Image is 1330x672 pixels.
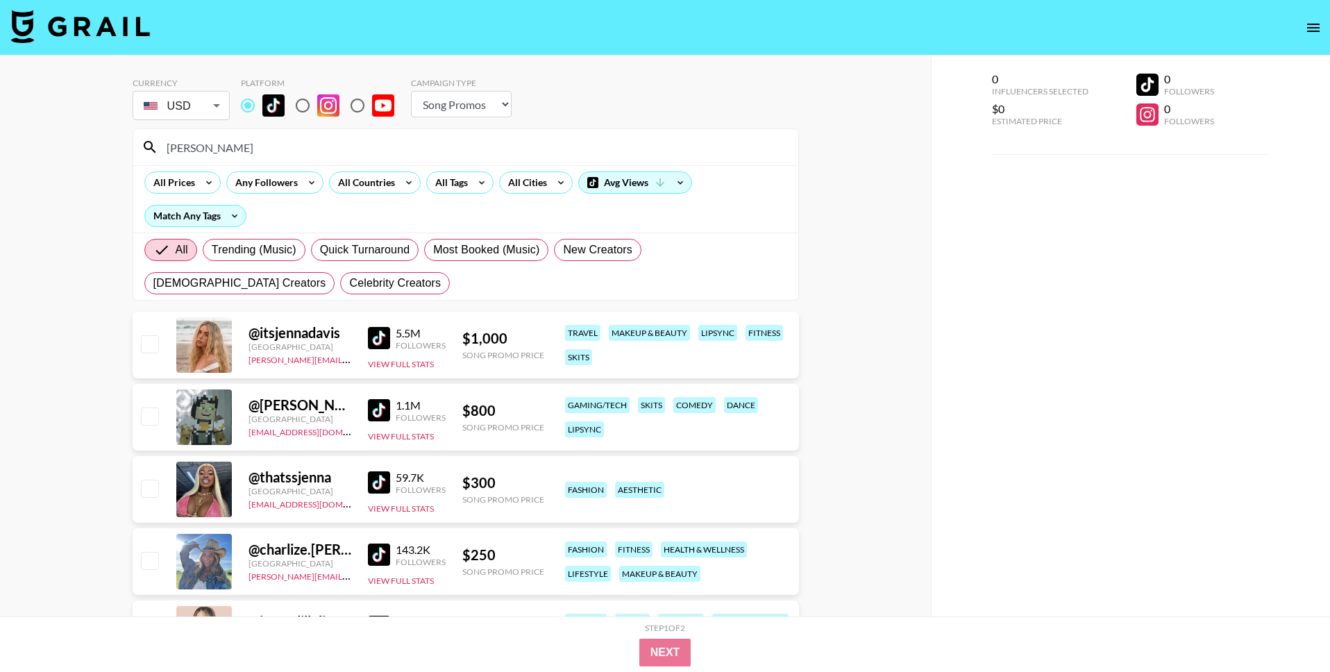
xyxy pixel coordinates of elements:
span: New Creators [563,242,632,258]
img: TikTok [368,616,390,638]
input: Search by User Name [158,136,790,158]
div: Any Followers [227,172,301,193]
div: travel [565,325,600,341]
div: 0 [1164,72,1214,86]
div: fitness [746,325,783,341]
div: skits [638,397,665,413]
div: 143.2K [396,543,446,557]
div: skits [565,349,592,365]
div: Song Promo Price [462,422,544,432]
div: 5.5M [396,326,446,340]
div: [GEOGRAPHIC_DATA] [249,486,351,496]
div: $ 250 [462,546,544,564]
div: makeup & beauty [619,566,700,582]
div: All Tags [427,172,471,193]
div: lifestyle [565,566,611,582]
iframe: Drift Widget Chat Controller [1261,603,1313,655]
div: @ [PERSON_NAME].[PERSON_NAME] [249,396,351,414]
button: Next [639,639,691,666]
div: dance [724,397,758,413]
span: Most Booked (Music) [433,242,539,258]
div: 0 [1164,102,1214,116]
div: $ 1,000 [462,330,544,347]
img: TikTok [368,471,390,494]
div: All Cities [500,172,550,193]
div: gaming/tech [565,397,630,413]
div: $0 [992,102,1088,116]
div: @ thatssjenna [249,469,351,486]
span: All [176,242,188,258]
span: Quick Turnaround [320,242,410,258]
div: makeup & beauty [609,325,690,341]
div: All Countries [330,172,398,193]
div: Currency [133,78,230,88]
a: [PERSON_NAME][EMAIL_ADDRESS][DOMAIN_NAME] [249,352,454,365]
div: 1.1M [396,398,446,412]
div: Followers [1164,86,1214,96]
div: body positivity [712,614,789,630]
div: Match Any Tags [145,205,246,226]
div: Followers [396,485,446,495]
button: open drawer [1299,14,1327,42]
div: Followers [396,340,446,351]
img: TikTok [262,94,285,117]
span: Celebrity Creators [349,275,441,292]
div: Followers [396,557,446,567]
div: lipsync [698,325,737,341]
div: Step 1 of 2 [645,623,685,633]
div: 0 [992,72,1088,86]
div: USD [135,94,227,118]
button: View Full Stats [368,503,434,514]
img: TikTok [368,327,390,349]
div: fitness [615,541,653,557]
img: Instagram [317,94,339,117]
div: @ itsjennadavis [249,324,351,342]
div: Platform [241,78,405,88]
div: Estimated Price [992,116,1088,126]
a: [EMAIL_ADDRESS][DOMAIN_NAME] [249,424,388,437]
img: Grail Talent [11,10,150,43]
button: View Full Stats [368,576,434,586]
div: fashion [565,614,607,630]
img: TikTok [368,399,390,421]
div: Followers [396,412,446,423]
div: aesthetic [615,482,664,498]
div: lipsync [565,421,604,437]
div: comedy [673,397,716,413]
img: YouTube [372,94,394,117]
div: fashion [565,541,607,557]
button: View Full Stats [368,359,434,369]
a: [PERSON_NAME][EMAIL_ADDRESS][DOMAIN_NAME] [249,569,454,582]
div: All Prices [145,172,198,193]
div: family [615,614,650,630]
div: Influencers Selected [992,86,1088,96]
div: [GEOGRAPHIC_DATA] [249,558,351,569]
div: $ 300 [462,474,544,492]
div: Campaign Type [411,78,512,88]
div: Followers [1164,116,1214,126]
div: Song Promo Price [462,494,544,505]
button: View Full Stats [368,431,434,442]
div: [GEOGRAPHIC_DATA] [249,414,351,424]
div: health & wellness [661,541,747,557]
span: Trending (Music) [212,242,296,258]
div: lifestyle [658,614,704,630]
span: [DEMOGRAPHIC_DATA] Creators [153,275,326,292]
a: [EMAIL_ADDRESS][DOMAIN_NAME] [249,496,388,510]
div: @ charlize.[PERSON_NAME] [249,541,351,558]
img: TikTok [368,544,390,566]
div: $ 800 [462,402,544,419]
div: Song Promo Price [462,566,544,577]
div: Avg Views [579,172,691,193]
div: Song Promo Price [462,350,544,360]
div: 20K [396,615,446,629]
div: [GEOGRAPHIC_DATA] [249,342,351,352]
div: @ jennadillulio [249,613,351,630]
div: fashion [565,482,607,498]
div: 59.7K [396,471,446,485]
